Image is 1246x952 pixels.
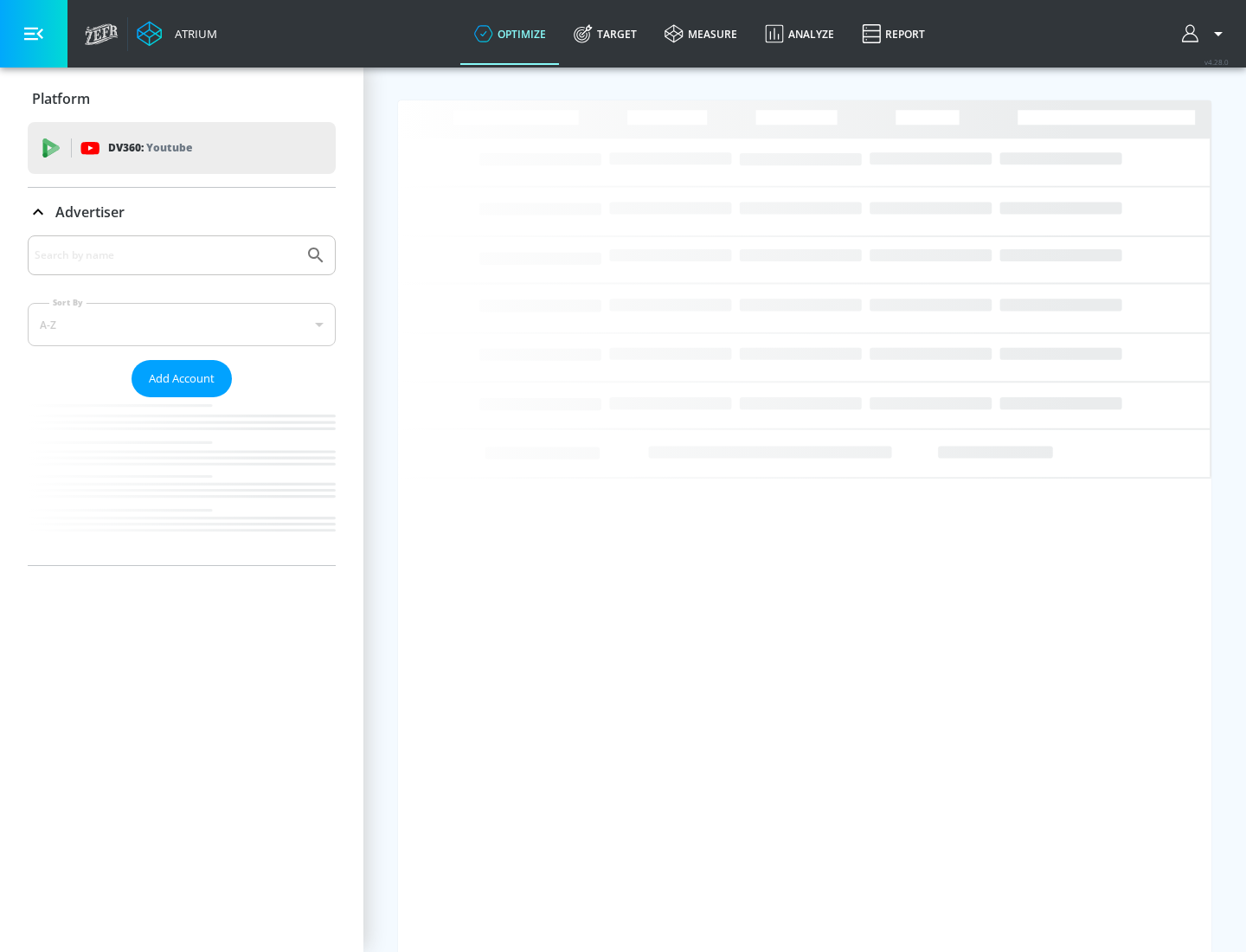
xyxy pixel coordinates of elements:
p: DV360: [108,138,192,158]
a: optimize [460,3,560,65]
div: Advertiser [28,188,336,236]
span: Add Account [149,369,215,389]
p: Platform [32,89,90,108]
span: v 4.28.0 [1204,57,1229,67]
nav: list of Advertiser [28,397,336,565]
a: Atrium [137,21,217,47]
button: Add Account [132,360,232,397]
a: Report [848,3,939,65]
input: Search by name [35,244,297,267]
div: Atrium [168,26,217,42]
div: A-Z [28,303,336,346]
div: Platform [28,74,336,123]
div: Advertiser [28,235,336,565]
label: Sort By [49,297,87,308]
p: Advertiser [55,203,125,222]
div: DV360: Youtube [28,122,336,174]
a: measure [651,3,751,65]
a: Analyze [751,3,848,65]
a: Target [560,3,651,65]
p: Youtube [146,138,192,157]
